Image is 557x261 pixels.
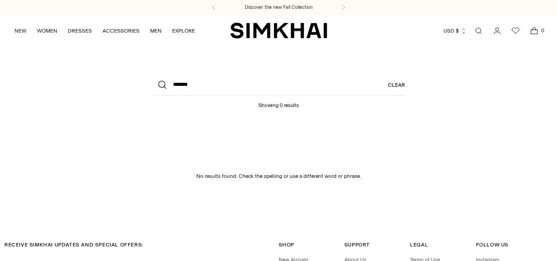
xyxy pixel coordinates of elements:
a: MEN [150,21,162,40]
a: Wishlist [507,22,524,40]
span: Follow Us [476,242,509,248]
span: Legal [410,242,428,248]
a: SIMKHAI [230,22,327,39]
a: ACCESSORIES [103,21,140,40]
a: WOMEN [37,21,57,40]
span: Support [344,242,370,248]
a: EXPLORE [172,21,195,40]
a: Discover the new Fall Collection [245,4,313,11]
div: No results found. Check the spelling or use a different word or phrase. [196,172,361,180]
h1: Showing 0 results [258,96,299,108]
a: DRESSES [68,21,92,40]
span: 0 [539,26,546,34]
button: Search [152,74,173,96]
span: RECEIVE SIMKHAI UPDATES AND SPECIAL OFFERS: [4,242,144,248]
a: Open cart modal [525,22,543,40]
button: USD $ [443,21,467,40]
a: NEW [15,21,26,40]
a: Open search modal [470,22,487,40]
span: Shop [279,242,294,248]
a: Go to the account page [488,22,506,40]
a: Clear [388,74,405,96]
